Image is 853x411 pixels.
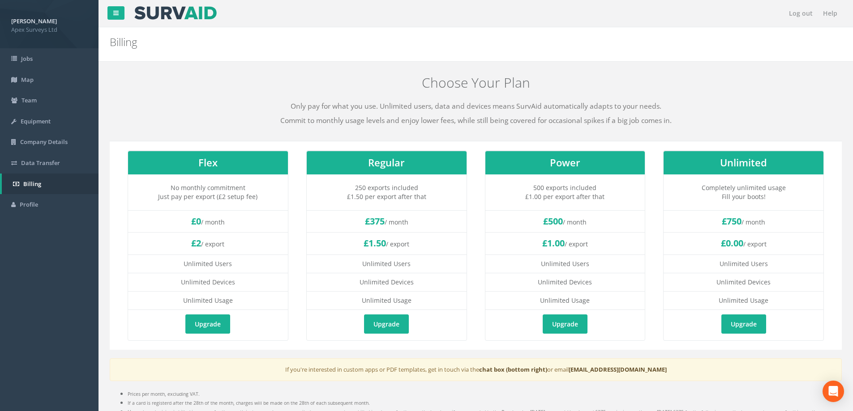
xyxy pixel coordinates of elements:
[291,101,661,111] small: Only pay for what you use. Unlimited users, data and devices means SurvAid automatically adapts t...
[21,159,60,167] span: Data Transfer
[721,237,743,249] span: £0.00
[185,314,230,334] a: Upgrade
[20,138,68,146] span: Company Details
[364,237,386,249] span: £1.50
[542,237,565,249] span: £1.00
[110,358,842,381] div: If you're interested in custom apps or PDF templates, get in touch via the or email
[191,215,201,227] span: £0
[307,174,467,210] li: 250 exports included £1.50 per export after that
[110,36,718,48] h2: Billing
[543,314,587,334] a: Upgrade
[664,254,823,273] li: Unlimited Users
[128,210,288,233] li: / month
[280,115,672,125] small: Commit to monthly usage levels and enjoy lower fees, while still being covered for occasional spi...
[485,174,645,210] li: 500 exports included £1.00 per export after that
[307,151,467,174] li: Regular
[721,314,766,334] a: Upgrade
[128,254,288,273] li: Unlimited Users
[664,210,823,233] li: / month
[21,55,33,63] span: Jobs
[722,215,742,227] span: £750
[664,151,823,174] li: Unlimited
[21,96,37,104] span: Team
[569,365,667,373] a: [EMAIL_ADDRESS][DOMAIN_NAME]
[664,232,823,254] li: / export
[128,400,370,406] small: If a card is registerd after the 28th of the month, charges will be made on the 28th of each subs...
[664,291,823,309] li: Unlimited Usage
[485,210,645,233] li: / month
[21,76,34,84] span: Map
[307,291,467,309] li: Unlimited Usage
[364,314,409,334] a: Upgrade
[365,215,385,227] span: £375
[485,254,645,273] li: Unlimited Users
[664,273,823,291] li: Unlimited Devices
[128,291,288,309] li: Unlimited Usage
[2,174,99,195] a: Billing
[664,174,823,210] li: Completely unlimited usage Fill your boots!
[485,151,645,174] li: Power
[20,200,38,208] span: Profile
[307,232,467,254] li: / export
[485,232,645,254] li: / export
[128,174,288,210] li: No monthly commitment Just pay per export (£2 setup fee)
[485,273,645,291] li: Unlimited Devices
[23,180,41,188] span: Billing
[11,17,57,25] strong: [PERSON_NAME]
[11,25,87,34] span: Apex Surveys Ltd
[479,365,547,373] a: chat box (bottom right)
[823,381,844,402] div: Open Intercom Messenger
[485,291,645,309] li: Unlimited Usage
[307,273,467,291] li: Unlimited Devices
[128,273,288,291] li: Unlimited Devices
[128,232,288,254] li: / export
[307,254,467,273] li: Unlimited Users
[116,75,835,90] h1: Choose Your Plan
[128,151,288,174] li: Flex
[307,210,467,233] li: / month
[128,391,200,397] small: Prices per month, excluding VAT.
[543,215,563,227] span: £500
[21,117,51,125] span: Equipment
[191,237,201,249] span: £2
[11,15,87,34] a: [PERSON_NAME] Apex Surveys Ltd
